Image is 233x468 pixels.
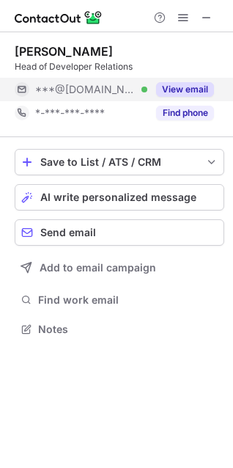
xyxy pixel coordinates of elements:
[40,262,156,274] span: Add to email campaign
[15,219,224,246] button: Send email
[40,227,96,238] span: Send email
[40,156,199,168] div: Save to List / ATS / CRM
[40,191,196,203] span: AI write personalized message
[35,83,136,96] span: ***@[DOMAIN_NAME]
[38,293,218,307] span: Find work email
[15,60,224,73] div: Head of Developer Relations
[156,82,214,97] button: Reveal Button
[15,149,224,175] button: save-profile-one-click
[15,290,224,310] button: Find work email
[38,323,218,336] span: Notes
[15,255,224,281] button: Add to email campaign
[156,106,214,120] button: Reveal Button
[15,9,103,26] img: ContactOut v5.3.10
[15,319,224,340] button: Notes
[15,184,224,211] button: AI write personalized message
[15,44,113,59] div: [PERSON_NAME]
